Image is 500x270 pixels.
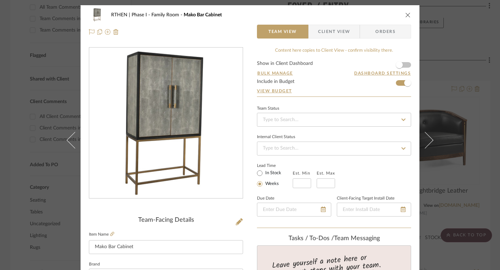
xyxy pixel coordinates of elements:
[257,88,411,94] a: View Budget
[368,25,403,39] span: Orders
[151,12,184,17] span: Family Room
[257,113,411,127] input: Type to Search…
[264,181,279,187] label: Weeks
[257,135,295,139] div: Internal Client Status
[257,162,293,169] label: Lead Time
[405,12,411,18] button: close
[113,29,119,35] img: Remove from project
[337,197,394,200] label: Client-Facing Target Install Date
[268,25,297,39] span: Team View
[89,8,106,22] img: 01fa5340-eded-49d1-b0c4-c91a4ebda1b7_48x40.jpg
[257,142,411,155] input: Type to Search…
[111,12,151,17] span: RTHEN | Phase I
[118,48,214,199] img: 01fa5340-eded-49d1-b0c4-c91a4ebda1b7_436x436.jpg
[257,235,411,243] div: team Messaging
[89,263,100,266] label: Brand
[337,203,411,217] input: Enter Install Date
[257,169,293,188] mat-radio-group: Select item type
[318,25,350,39] span: Client View
[89,217,243,224] div: Team-Facing Details
[257,47,411,54] div: Content here copies to Client View - confirm visibility there.
[184,12,222,17] span: Mako Bar Cabinet
[89,48,243,199] div: 0
[257,70,293,76] button: Bulk Manage
[89,231,114,237] label: Item Name
[89,240,243,254] input: Enter Item Name
[289,235,334,242] span: Tasks / To-Dos /
[264,170,281,176] label: In Stock
[293,171,310,176] label: Est. Min
[317,171,335,176] label: Est. Max
[354,70,411,76] button: Dashboard Settings
[257,197,274,200] label: Due Date
[257,203,331,217] input: Enter Due Date
[257,107,279,110] div: Team Status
